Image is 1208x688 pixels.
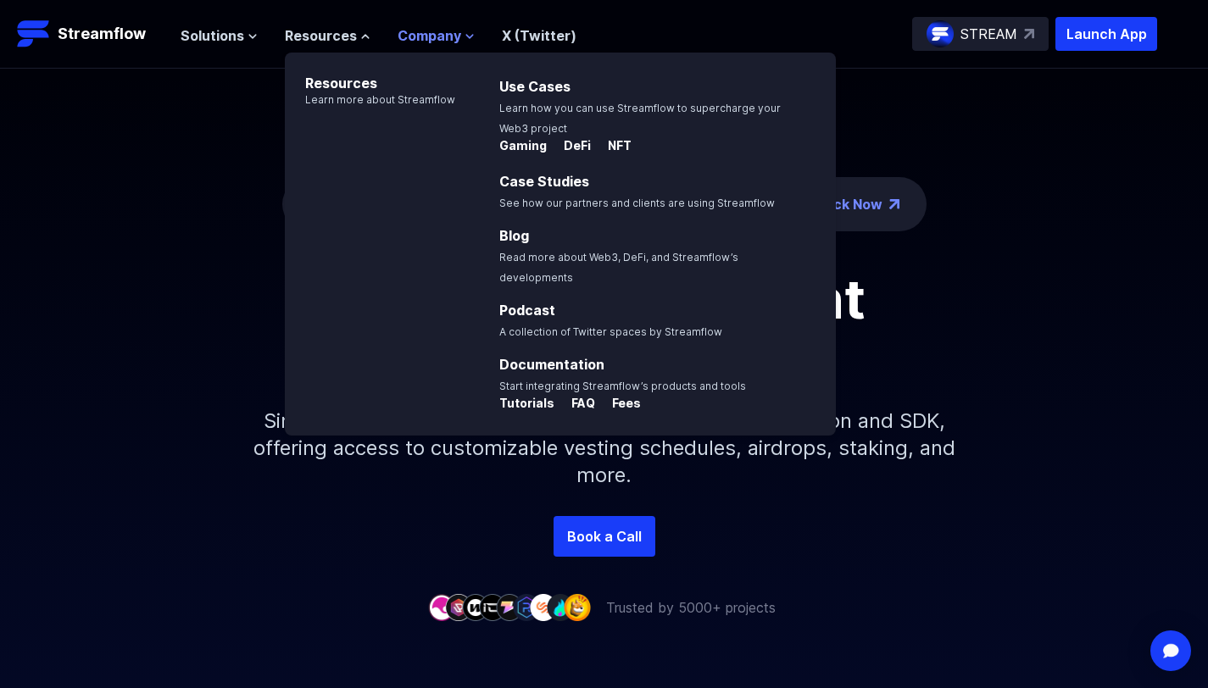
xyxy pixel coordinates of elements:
a: X (Twitter) [502,27,576,44]
button: Solutions [181,25,258,46]
a: Gaming [499,139,550,156]
button: Resources [285,25,370,46]
img: top-right-arrow.png [889,199,899,209]
span: Company [398,25,461,46]
p: Simplify your token distribution with Streamflow's Application and SDK, offering access to custom... [240,380,969,516]
a: NFT [594,139,632,156]
p: DeFi [550,137,591,154]
img: company-9 [564,594,591,620]
p: Streamflow [58,22,146,46]
p: Tutorials [499,395,554,412]
a: Book a Call [554,516,655,557]
img: company-6 [513,594,540,620]
a: Podcast [499,302,555,319]
p: Fees [598,395,641,412]
a: STREAM [912,17,1049,51]
img: Streamflow Logo [17,17,51,51]
span: See how our partners and clients are using Streamflow [499,197,775,209]
p: STREAM [960,24,1017,44]
span: Solutions [181,25,244,46]
h1: Token management infrastructure [223,272,986,380]
p: NFT [594,137,632,154]
p: Learn more about Streamflow [285,93,455,107]
img: company-7 [530,594,557,620]
div: Open Intercom Messenger [1150,630,1191,671]
img: company-5 [496,594,523,620]
a: Use Cases [499,78,571,95]
img: company-1 [428,594,455,620]
a: Blog [499,227,529,244]
img: company-3 [462,594,489,620]
img: company-8 [547,594,574,620]
p: Resources [285,53,455,93]
a: Tutorials [499,397,558,413]
button: Launch App [1055,17,1157,51]
img: top-right-arrow.svg [1024,29,1034,39]
img: company-2 [445,594,472,620]
a: DeFi [550,139,594,156]
p: Trusted by 5000+ projects [606,597,776,618]
button: Company [398,25,475,46]
a: FAQ [558,397,598,413]
img: streamflow-logo-circle.png [927,20,954,47]
span: Read more about Web3, DeFi, and Streamflow’s developments [499,251,738,284]
span: Resources [285,25,357,46]
a: Documentation [499,356,604,373]
a: Streamflow [17,17,164,51]
a: Check Now [806,194,882,214]
span: Start integrating Streamflow’s products and tools [499,380,746,392]
a: Case Studies [499,173,589,190]
span: A collection of Twitter spaces by Streamflow [499,325,722,338]
span: Learn how you can use Streamflow to supercharge your Web3 project [499,102,781,135]
p: FAQ [558,395,595,412]
p: Gaming [499,137,547,154]
a: Fees [598,397,641,413]
img: company-4 [479,594,506,620]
